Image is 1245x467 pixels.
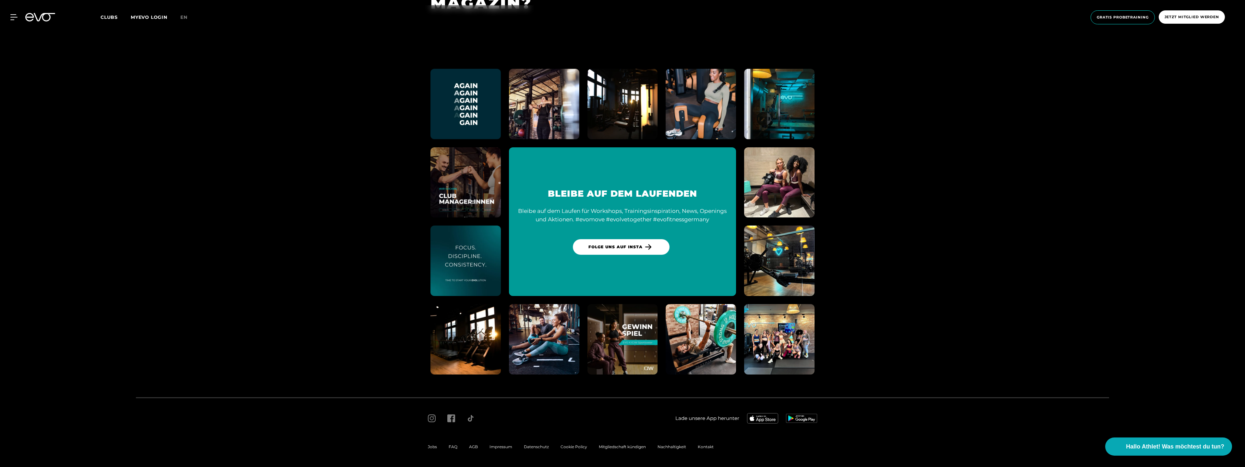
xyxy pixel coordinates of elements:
[490,444,512,449] a: Impressum
[599,444,646,449] a: Mitgliedschaft kündigen
[666,69,736,139] img: evofitness instagram
[658,444,686,449] a: Nachhaltigkeit
[101,14,131,20] a: Clubs
[1157,10,1227,24] a: Jetzt Mitglied werden
[561,444,587,449] a: Cookie Policy
[675,415,739,422] span: Lade unsere App herunter
[666,304,736,375] img: evofitness instagram
[747,413,778,424] img: evofitness app
[573,239,669,255] a: Folge uns auf Insta
[1126,442,1224,451] span: Hallo Athlet! Was möchtest du tun?
[430,69,501,139] img: evofitness instagram
[1165,14,1219,20] span: Jetzt Mitglied werden
[744,147,815,218] img: evofitness instagram
[1089,10,1157,24] a: Gratis Probetraining
[786,414,817,423] img: evofitness app
[469,444,478,449] a: AGB
[180,14,195,21] a: en
[509,69,579,139] img: evofitness instagram
[517,188,728,199] h3: BLEIBE AUF DEM LAUFENDEN
[524,444,549,449] a: Datenschutz
[588,244,642,250] span: Folge uns auf Insta
[517,207,728,224] div: Bleibe auf dem Laufen für Workshops, Trainingsinspiration, News, Openings und Aktionen. #evomove ...
[587,304,658,375] img: evofitness instagram
[430,226,501,296] img: evofitness instagram
[509,304,579,375] img: evofitness instagram
[1097,15,1149,20] span: Gratis Probetraining
[744,226,815,296] img: evofitness instagram
[430,304,501,375] img: evofitness instagram
[449,444,457,449] a: FAQ
[101,14,118,20] span: Clubs
[131,14,167,20] a: MYEVO LOGIN
[1105,437,1232,456] button: Hallo Athlet! Was möchtest du tun?
[428,444,437,449] a: Jobs
[744,304,815,375] img: evofitness instagram
[698,444,714,449] a: Kontakt
[430,147,501,218] img: evofitness instagram
[587,69,658,139] img: evofitness instagram
[180,14,187,20] span: en
[744,69,815,139] img: evofitness instagram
